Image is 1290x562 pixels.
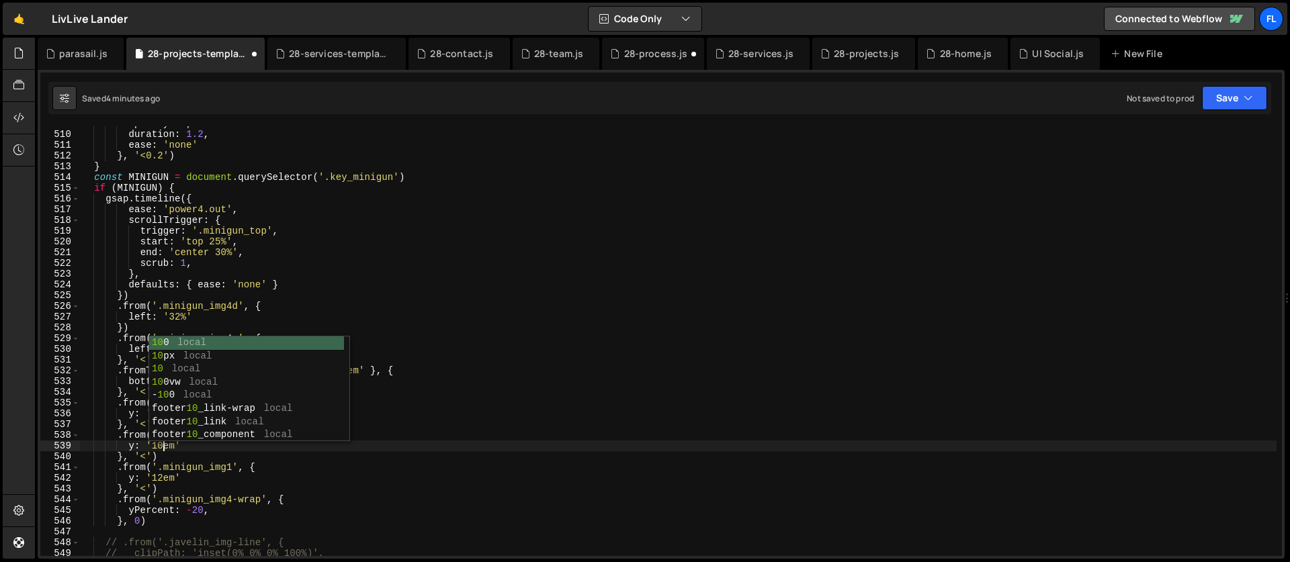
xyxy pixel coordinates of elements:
div: 28-home.js [940,47,992,60]
div: 515 [40,183,80,193]
div: 28-process.js [624,47,688,60]
div: 527 [40,312,80,322]
div: 28-projects.js [834,47,899,60]
div: 511 [40,140,80,150]
div: 538 [40,430,80,440]
div: 543 [40,483,80,494]
div: 533 [40,376,80,387]
div: UI Social.js [1032,47,1084,60]
div: 529 [40,333,80,344]
div: New File [1111,47,1167,60]
div: 28-services-template.js [289,47,390,60]
div: 542 [40,473,80,483]
div: 539 [40,440,80,451]
div: 519 [40,226,80,236]
div: 517 [40,204,80,215]
div: parasail.js [59,47,107,60]
div: 514 [40,172,80,183]
div: 522 [40,258,80,269]
a: Fl [1259,7,1283,31]
div: 28-team.js [534,47,584,60]
div: 521 [40,247,80,258]
div: 510 [40,129,80,140]
a: 🤙 [3,3,36,35]
div: 516 [40,193,80,204]
div: 513 [40,161,80,172]
div: 520 [40,236,80,247]
div: 523 [40,269,80,279]
div: 546 [40,516,80,526]
div: 544 [40,494,80,505]
div: 541 [40,462,80,473]
div: 535 [40,397,80,408]
div: 28-projects-template.js [148,47,249,60]
button: Code Only [589,7,701,31]
div: 540 [40,451,80,462]
div: 536 [40,408,80,419]
div: 524 [40,279,80,290]
div: 537 [40,419,80,430]
button: Save [1202,86,1267,110]
div: 518 [40,215,80,226]
div: 526 [40,301,80,312]
div: LivLive Lander [52,11,128,27]
div: 534 [40,387,80,397]
div: 547 [40,526,80,537]
div: 549 [40,548,80,559]
div: Saved [82,93,160,104]
div: 512 [40,150,80,161]
div: 532 [40,365,80,376]
div: 531 [40,355,80,365]
div: Not saved to prod [1127,93,1194,104]
div: 4 minutes ago [106,93,160,104]
div: 530 [40,344,80,355]
div: 28-contact.js [430,47,493,60]
div: 528 [40,322,80,333]
div: 525 [40,290,80,301]
div: 28-services.js [728,47,793,60]
div: 548 [40,537,80,548]
a: Connected to Webflow [1104,7,1255,31]
div: 545 [40,505,80,516]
